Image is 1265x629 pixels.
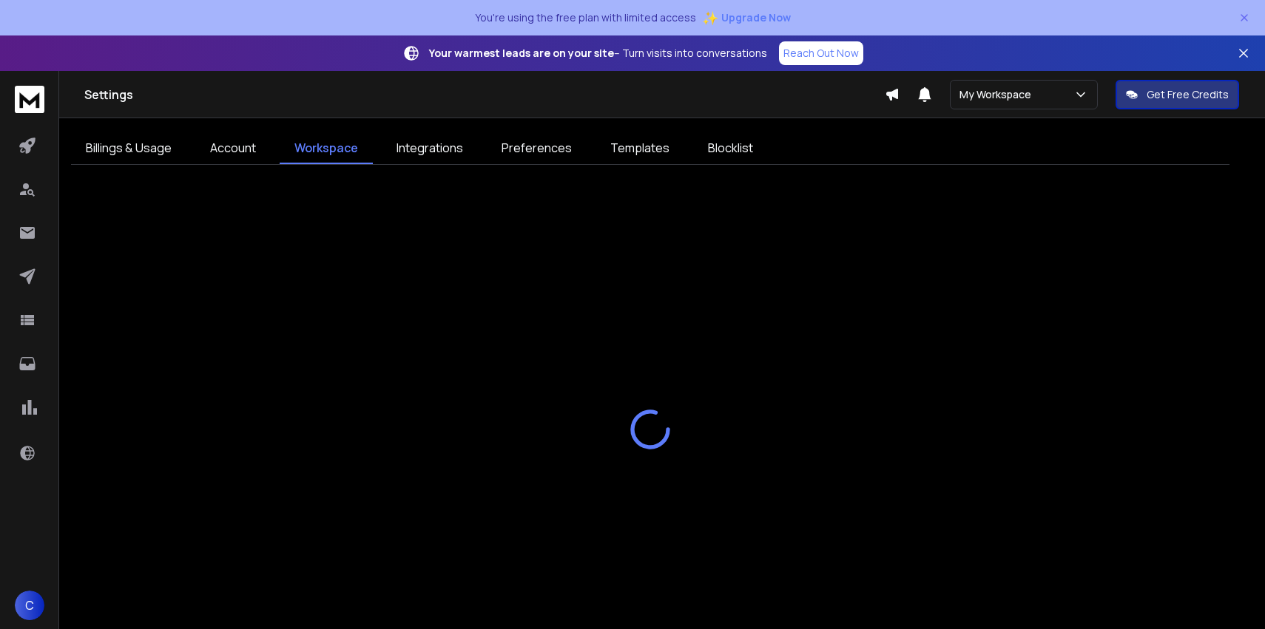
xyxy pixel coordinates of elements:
a: Preferences [487,133,587,164]
a: Integrations [382,133,478,164]
a: Account [195,133,271,164]
a: Blocklist [693,133,768,164]
button: C [15,591,44,620]
a: Workspace [280,133,373,164]
a: Templates [596,133,684,164]
a: Billings & Usage [71,133,186,164]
